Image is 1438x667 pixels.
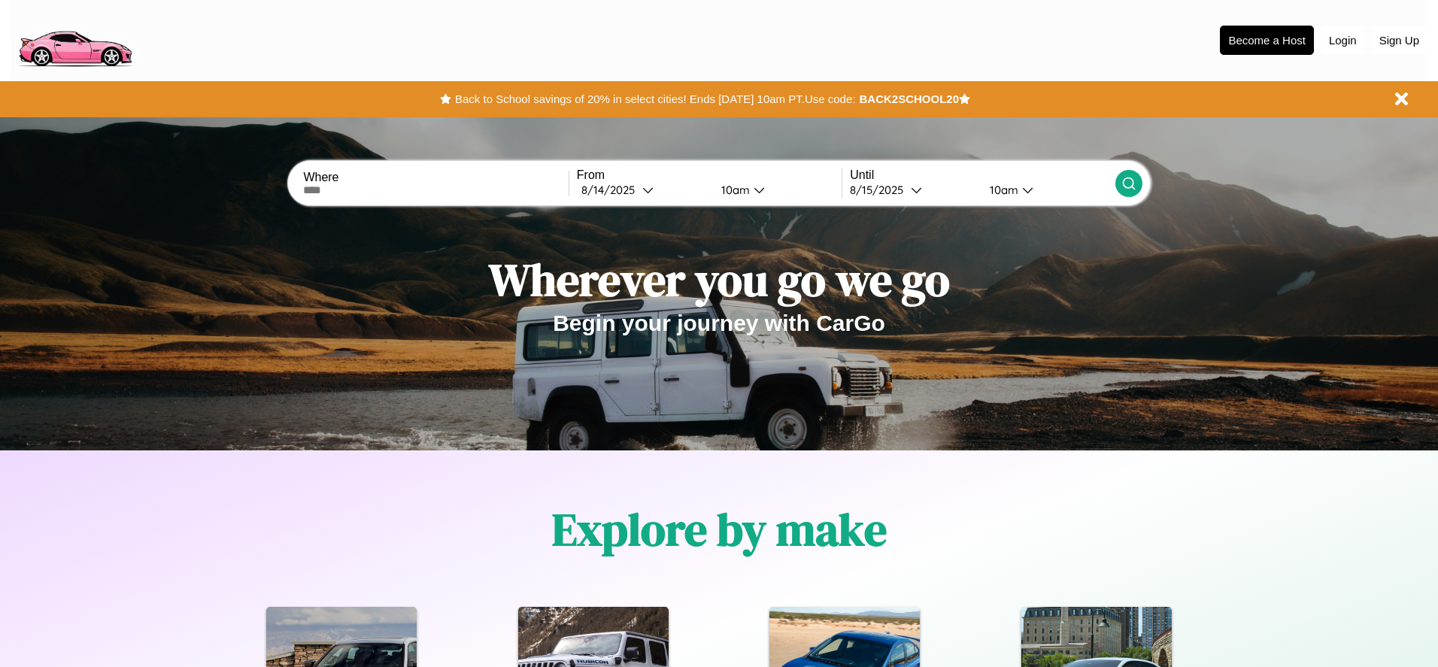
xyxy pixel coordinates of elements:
div: 8 / 15 / 2025 [850,183,911,197]
b: BACK2SCHOOL20 [859,92,959,105]
div: 8 / 14 / 2025 [581,183,642,197]
button: 10am [709,182,842,198]
label: Where [303,171,568,184]
label: From [577,168,842,182]
img: logo [11,8,138,71]
button: 8/14/2025 [577,182,709,198]
button: Back to School savings of 20% in select cities! Ends [DATE] 10am PT.Use code: [451,89,859,110]
button: Login [1321,26,1364,54]
button: Become a Host [1220,26,1314,55]
label: Until [850,168,1115,182]
h1: Explore by make [552,499,887,560]
button: 10am [978,182,1115,198]
button: Sign Up [1372,26,1427,54]
div: 10am [982,183,1022,197]
div: 10am [714,183,754,197]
